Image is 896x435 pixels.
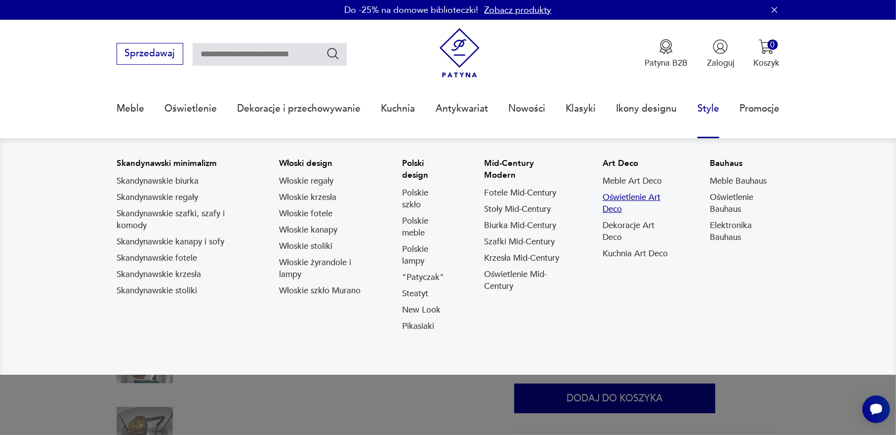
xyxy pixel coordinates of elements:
[603,158,674,169] p: Art Deco
[117,252,197,264] a: Skandynawskie fotele
[279,240,332,252] a: Włoskie stoliki
[345,4,479,16] p: Do -25% na domowe biblioteczki!
[710,158,779,169] p: Bauhaus
[484,187,556,199] a: Fotele Mid-Century
[117,208,244,232] a: Skandynawskie szafki, szafy i komody
[402,288,428,300] a: Steatyt
[279,224,337,236] a: Włoskie kanapy
[117,158,244,169] p: Skandynawski minimalizm
[645,39,688,69] button: Patyna B2B
[117,86,144,131] a: Meble
[402,187,448,211] a: Polskie szkło
[402,272,444,283] a: "Patyczak"
[713,39,728,54] img: Ikonka użytkownika
[402,304,441,316] a: New Look
[566,86,596,131] a: Klasyki
[117,175,199,187] a: Skandynawskie biurka
[645,39,688,69] a: Ikona medaluPatyna B2B
[484,236,555,248] a: Szafki Mid-Century
[279,192,336,203] a: Włoskie krzesła
[326,46,340,61] button: Szukaj
[616,86,677,131] a: Ikony designu
[484,252,559,264] a: Krzesła Mid-Century
[279,158,367,169] p: Włoski design
[117,50,183,58] a: Sprzedawaj
[117,269,201,280] a: Skandynawskie krzesła
[759,39,774,54] img: Ikona koszyka
[753,39,779,69] button: 0Koszyk
[117,236,224,248] a: Skandynawskie kanapy i sofy
[484,203,551,215] a: Stoły Mid-Century
[645,57,688,69] p: Patyna B2B
[484,220,556,232] a: Biurka Mid-Century
[768,40,778,50] div: 0
[435,28,485,78] img: Patyna - sklep z meblami i dekoracjami vintage
[164,86,217,131] a: Oświetlenie
[707,39,734,69] button: Zaloguj
[658,39,674,54] img: Ikona medalu
[707,57,734,69] p: Zaloguj
[710,220,779,243] a: Elektronika Bauhaus
[484,269,567,292] a: Oświetlenie Mid-Century
[279,285,361,297] a: Włoskie szkło Murano
[279,257,367,280] a: Włoskie żyrandole i lampy
[710,175,767,187] a: Meble Bauhaus
[402,320,434,332] a: Pikasiaki
[710,192,779,215] a: Oświetlenie Bauhaus
[381,86,415,131] a: Kuchnia
[603,175,662,187] a: Meble Art Deco
[402,158,448,181] p: Polski design
[603,248,668,260] a: Kuchnia Art Deco
[237,86,361,131] a: Dekoracje i przechowywanie
[508,86,545,131] a: Nowości
[484,158,567,181] p: Mid-Century Modern
[402,215,448,239] a: Polskie meble
[117,285,197,297] a: Skandynawskie stoliki
[697,86,719,131] a: Style
[436,86,488,131] a: Antykwariat
[603,192,674,215] a: Oświetlenie Art Deco
[279,175,333,187] a: Włoskie regały
[117,43,183,65] button: Sprzedawaj
[402,243,448,267] a: Polskie lampy
[753,57,779,69] p: Koszyk
[279,208,332,220] a: Włoskie fotele
[862,395,890,423] iframe: Smartsupp widget button
[603,220,674,243] a: Dekoracje Art Deco
[739,86,779,131] a: Promocje
[117,192,198,203] a: Skandynawskie regały
[485,4,552,16] a: Zobacz produkty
